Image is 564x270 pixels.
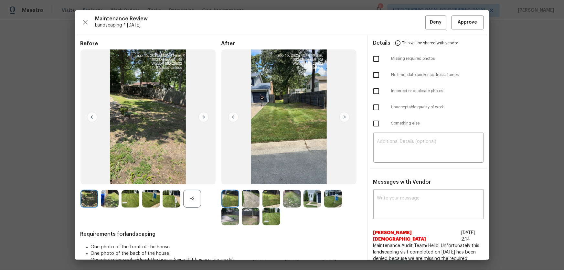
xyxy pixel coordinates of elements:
span: Landscaping * [DATE] [95,22,425,28]
li: One photo of the front of the house [91,244,362,250]
span: Approve [458,18,477,27]
img: right-chevron-button-url [198,112,209,122]
span: This will be shared with vendor [402,35,458,51]
span: Missing required photos [391,56,484,61]
div: Missing required photos [368,51,489,67]
img: left-chevron-button-url [228,112,239,122]
div: Incorrect or duplicate photos [368,83,489,99]
span: [DATE] 2:14 [462,231,475,242]
span: Unacceptable quality of work [391,104,484,110]
span: [PERSON_NAME][DEMOGRAPHIC_DATA] [373,230,459,243]
button: Deny [425,16,446,29]
span: Requirements for landscaping [80,231,362,237]
div: Something else [368,115,489,132]
li: One photo of the back of the house [91,250,362,257]
div: No time, date and/or address stamps [368,67,489,83]
img: left-chevron-button-url [87,112,97,122]
span: Deny [430,18,442,27]
button: Approve [452,16,484,29]
span: Details [373,35,391,51]
span: Something else [391,121,484,126]
span: No time, date and/or address stamps [391,72,484,78]
span: Maintenance Review [95,16,425,22]
span: Incorrect or duplicate photos [391,88,484,94]
div: +3 [183,190,201,208]
span: After [221,40,362,47]
span: Messages with Vendor [373,179,431,185]
img: right-chevron-button-url [339,112,350,122]
span: Before [80,40,221,47]
li: One photo for each side of the house (even if it has no side yards) [91,257,362,263]
div: Unacceptable quality of work [368,99,489,115]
